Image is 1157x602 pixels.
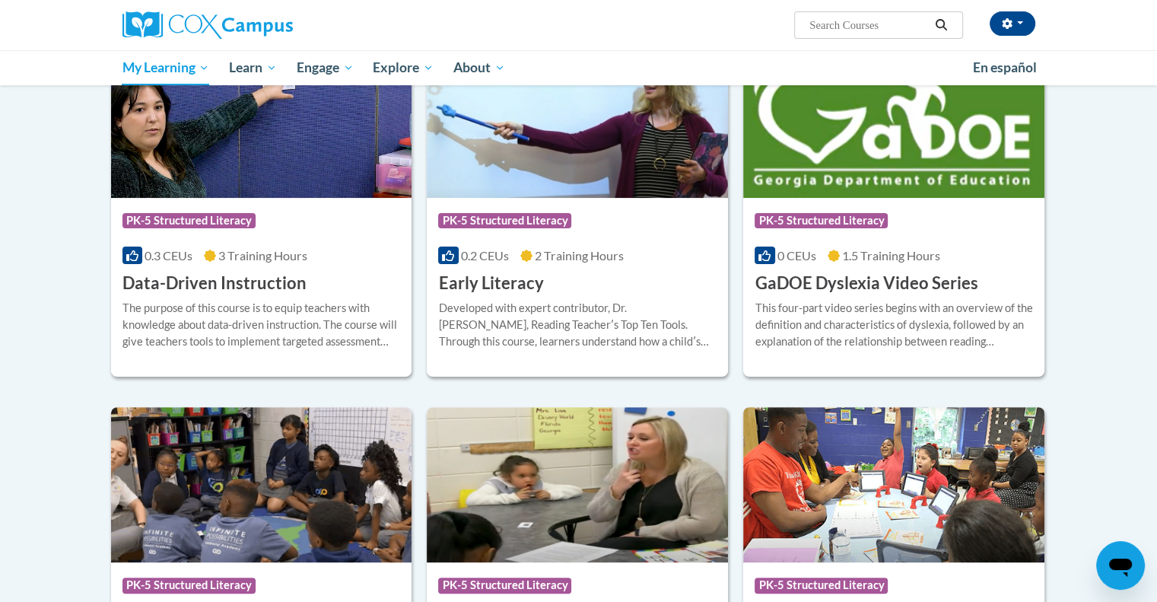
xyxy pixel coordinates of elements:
span: En español [973,59,1037,75]
a: About [443,50,515,85]
img: Course Logo [743,407,1044,562]
img: Course Logo [111,43,412,198]
span: 2 Training Hours [535,248,624,263]
img: Cox Campus [122,11,293,39]
div: Developed with expert contributor, Dr. [PERSON_NAME], Reading Teacherʹs Top Ten Tools. Through th... [438,300,717,350]
h3: Data-Driven Instruction [122,272,307,295]
div: This four-part video series begins with an overview of the definition and characteristics of dysl... [755,300,1033,350]
a: En español [963,52,1047,84]
span: Learn [229,59,277,77]
button: Search [930,16,952,34]
img: Course Logo [743,43,1044,198]
h3: GaDOE Dyslexia Video Series [755,272,977,295]
iframe: Button to launch messaging window [1096,541,1145,590]
span: PK-5 Structured Literacy [122,578,256,593]
span: 0 CEUs [777,248,816,263]
a: Engage [287,50,364,85]
span: 0.3 CEUs [145,248,192,263]
h3: Early Literacy [438,272,543,295]
span: 3 Training Hours [218,248,307,263]
a: Cox Campus [122,11,412,39]
img: Course Logo [427,43,728,198]
span: PK-5 Structured Literacy [122,213,256,228]
span: PK-5 Structured Literacy [438,578,571,593]
input: Search Courses [808,16,930,34]
a: My Learning [113,50,220,85]
button: Account Settings [990,11,1035,36]
img: Course Logo [427,407,728,562]
a: Explore [363,50,443,85]
span: PK-5 Structured Literacy [755,578,888,593]
span: 1.5 Training Hours [842,248,940,263]
img: Course Logo [111,407,412,562]
span: Explore [373,59,434,77]
span: PK-5 Structured Literacy [755,213,888,228]
span: My Learning [122,59,209,77]
span: PK-5 Structured Literacy [438,213,571,228]
span: 0.2 CEUs [461,248,509,263]
a: Learn [219,50,287,85]
a: Course LogoPK-5 Structured Literacy0 CEUs1.5 Training Hours GaDOE Dyslexia Video SeriesThis four-... [743,43,1044,377]
a: Course LogoPK-5 Structured Literacy0.3 CEUs3 Training Hours Data-Driven InstructionThe purpose of... [111,43,412,377]
span: About [453,59,505,77]
div: The purpose of this course is to equip teachers with knowledge about data-driven instruction. The... [122,300,401,350]
div: Main menu [100,50,1058,85]
span: Engage [297,59,354,77]
a: Course LogoPK-5 Structured Literacy0.2 CEUs2 Training Hours Early LiteracyDeveloped with expert c... [427,43,728,377]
